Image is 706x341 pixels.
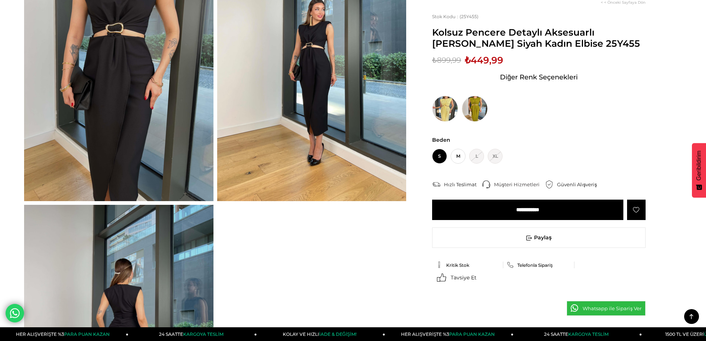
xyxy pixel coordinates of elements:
[517,262,553,268] span: Telefonla Sipariş
[257,327,385,341] a: KOLAY VE HIZLIİADE & DEĞİŞİM!
[462,96,488,122] img: Kolsuz Pencere Detaylı Aksesuarlı Stanton Yeşil Kadın Elbise 25Y455
[469,149,484,164] span: L
[568,331,608,337] span: KARGOYA TESLİM
[500,71,578,83] span: Diğer Renk Seçenekleri
[567,301,646,316] a: Whatsapp ile Sipariş Ver
[451,149,465,164] span: M
[696,151,702,181] span: Geribildirim
[692,143,706,198] button: Geribildirim - Show survey
[432,14,478,19] span: (25Y455)
[449,331,495,337] span: PARA PUAN KAZAN
[446,262,469,268] span: Kritik Stok
[432,96,458,122] img: Kolsuz Pencere Detaylı Aksesuarlı Stanton Sarı Kadın Elbise 25Y455
[432,149,447,164] span: S
[507,262,571,268] a: Telefonla Sipariş
[432,55,461,66] span: ₺899,99
[319,331,356,337] span: İADE & DEĞİŞİM!
[451,274,477,281] span: Tavsiye Et
[545,180,553,188] img: security.png
[488,149,503,164] span: XL
[444,181,482,188] div: Hızlı Teslimat
[494,181,545,188] div: Müşteri Hizmetleri
[432,180,440,188] img: shipping.png
[129,327,257,341] a: 24 SAATTEKARGOYA TESLİM
[436,262,500,268] a: Kritik Stok
[557,181,603,188] div: Güvenli Alışveriş
[514,327,642,341] a: 24 SAATTEKARGOYA TESLİM
[432,228,645,247] span: Paylaş
[183,331,223,337] span: KARGOYA TESLİM
[432,14,460,19] span: Stok Kodu
[482,180,490,188] img: call-center.png
[432,137,646,143] span: Beden
[465,55,503,66] span: ₺449,99
[385,327,513,341] a: HER ALIŞVERİŞTE %3PARA PUAN KAZAN
[64,331,110,337] span: PARA PUAN KAZAN
[627,200,646,220] a: Favorilere Ekle
[432,27,646,49] span: Kolsuz Pencere Detaylı Aksesuarlı [PERSON_NAME] Siyah Kadın Elbise 25Y455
